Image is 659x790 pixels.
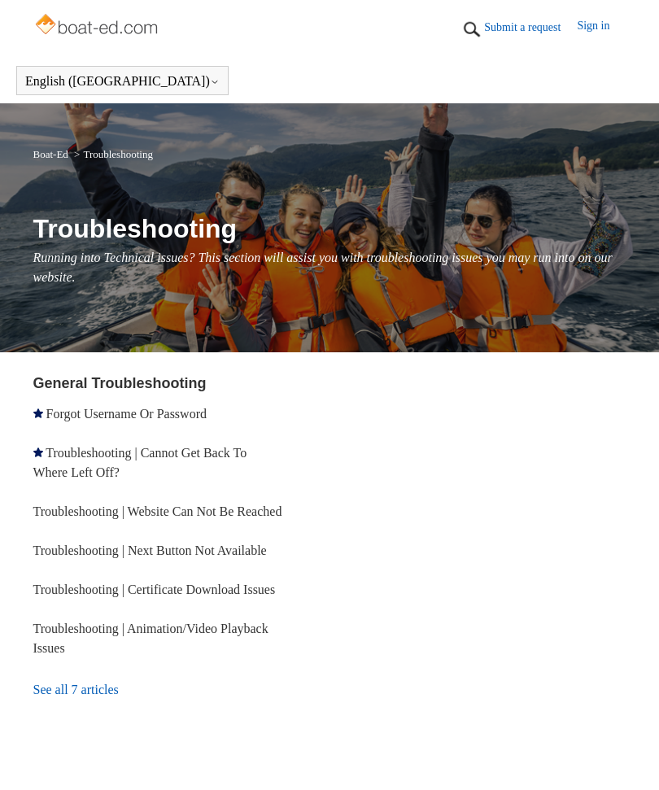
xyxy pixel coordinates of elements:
a: Forgot Username Or Password [46,407,207,421]
h1: Troubleshooting [33,209,626,248]
a: See all 7 articles [33,668,300,712]
a: Sign in [577,17,626,41]
a: Troubleshooting | Cannot Get Back To Where Left Off? [33,446,247,479]
li: Boat-Ed [33,148,72,160]
p: Running into Technical issues? This section will assist you with troubleshooting issues you may r... [33,248,626,287]
img: Boat-Ed Help Center home page [33,10,163,42]
svg: Promoted article [33,447,43,457]
a: Troubleshooting | Next Button Not Available [33,543,267,557]
a: Troubleshooting | Certificate Download Issues [33,583,276,596]
svg: Promoted article [33,408,43,418]
a: Troubleshooting | Animation/Video Playback Issues [33,622,268,655]
button: English ([GEOGRAPHIC_DATA]) [25,74,220,89]
a: Boat-Ed [33,148,68,160]
a: Submit a request [484,19,577,36]
a: Troubleshooting | Website Can Not Be Reached [33,504,282,518]
a: General Troubleshooting [33,375,207,391]
li: Troubleshooting [71,148,153,160]
img: 01HZPCYTXV3JW8MJV9VD7EMK0H [460,17,484,41]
